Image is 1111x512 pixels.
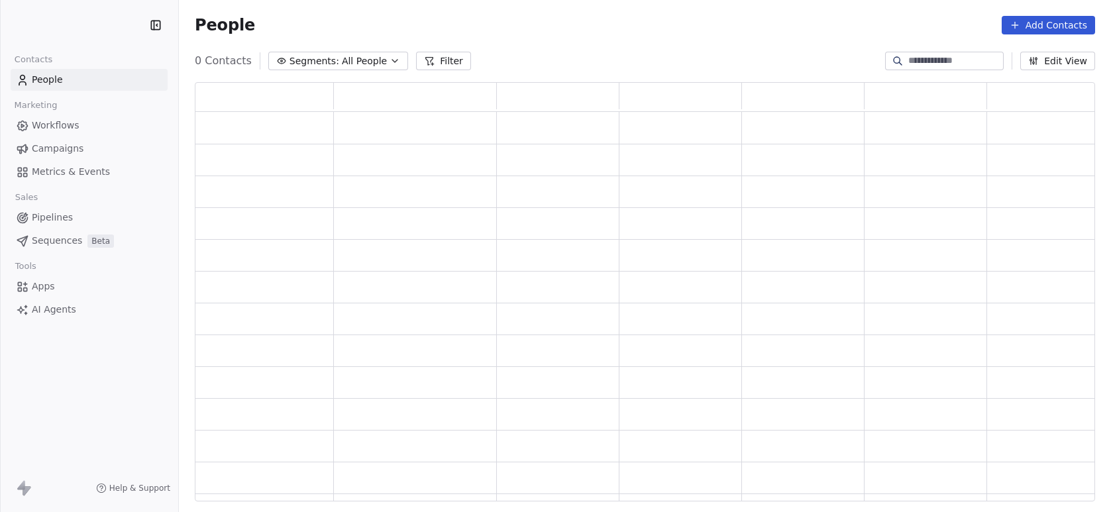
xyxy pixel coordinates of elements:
button: Edit View [1020,52,1095,70]
span: Apps [32,280,55,293]
button: Filter [416,52,471,70]
a: AI Agents [11,299,168,321]
span: Beta [87,234,114,248]
span: Contacts [9,50,58,70]
a: Pipelines [11,207,168,229]
span: Sales [9,187,44,207]
a: Apps [11,276,168,297]
span: Tools [9,256,42,276]
span: Campaigns [32,142,83,156]
a: SequencesBeta [11,230,168,252]
a: Campaigns [11,138,168,160]
a: Help & Support [96,483,170,493]
span: Pipelines [32,211,73,225]
span: Metrics & Events [32,165,110,179]
span: People [195,15,255,35]
span: Marketing [9,95,63,115]
span: All People [342,54,387,68]
span: AI Agents [32,303,76,317]
span: Segments: [290,54,339,68]
a: Metrics & Events [11,161,168,183]
div: grid [195,112,1110,502]
span: Help & Support [109,483,170,493]
span: People [32,73,63,87]
span: 0 Contacts [195,53,252,69]
a: Workflows [11,115,168,136]
button: Add Contacts [1002,16,1095,34]
a: People [11,69,168,91]
span: Workflows [32,119,79,132]
span: Sequences [32,234,82,248]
